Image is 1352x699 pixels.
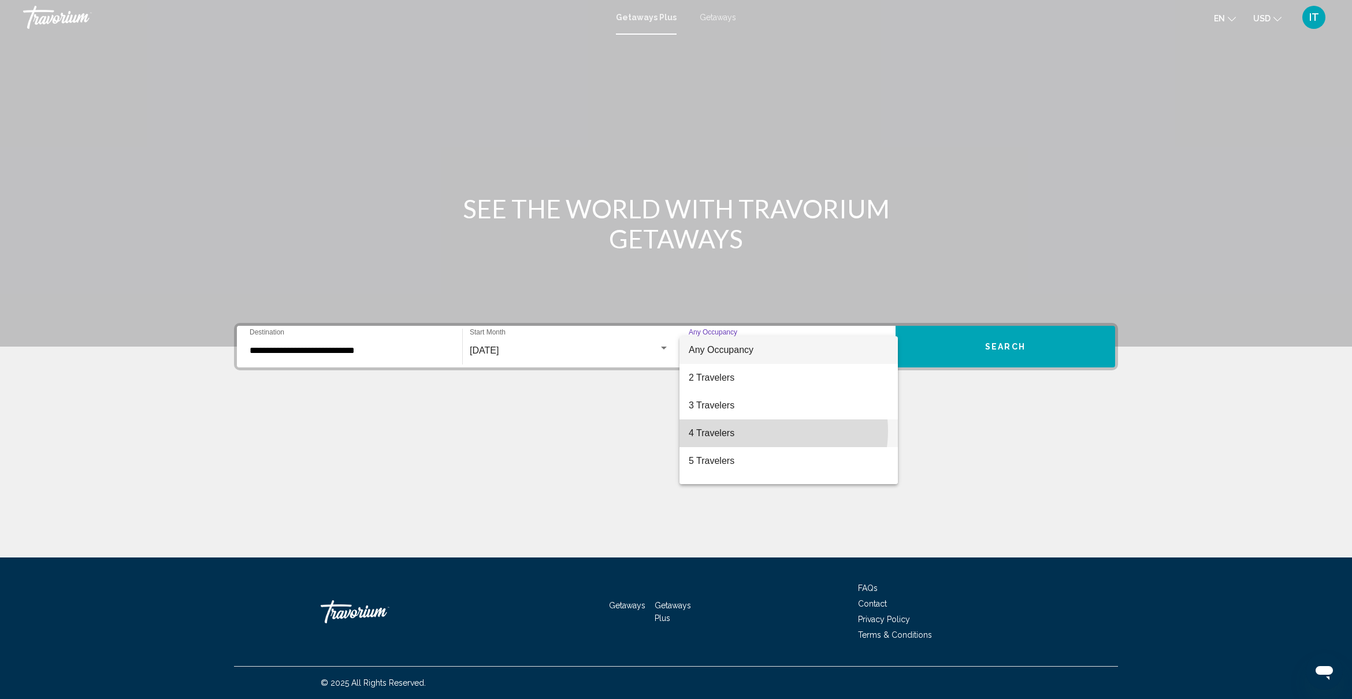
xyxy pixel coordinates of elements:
span: Any Occupancy [689,345,753,355]
iframe: Button to launch messaging window [1306,653,1343,690]
span: 5 Travelers [689,447,889,475]
span: 3 Travelers [689,392,889,419]
span: 4 Travelers [689,419,889,447]
span: 2 Travelers [689,364,889,392]
span: 6 Travelers [689,475,889,503]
